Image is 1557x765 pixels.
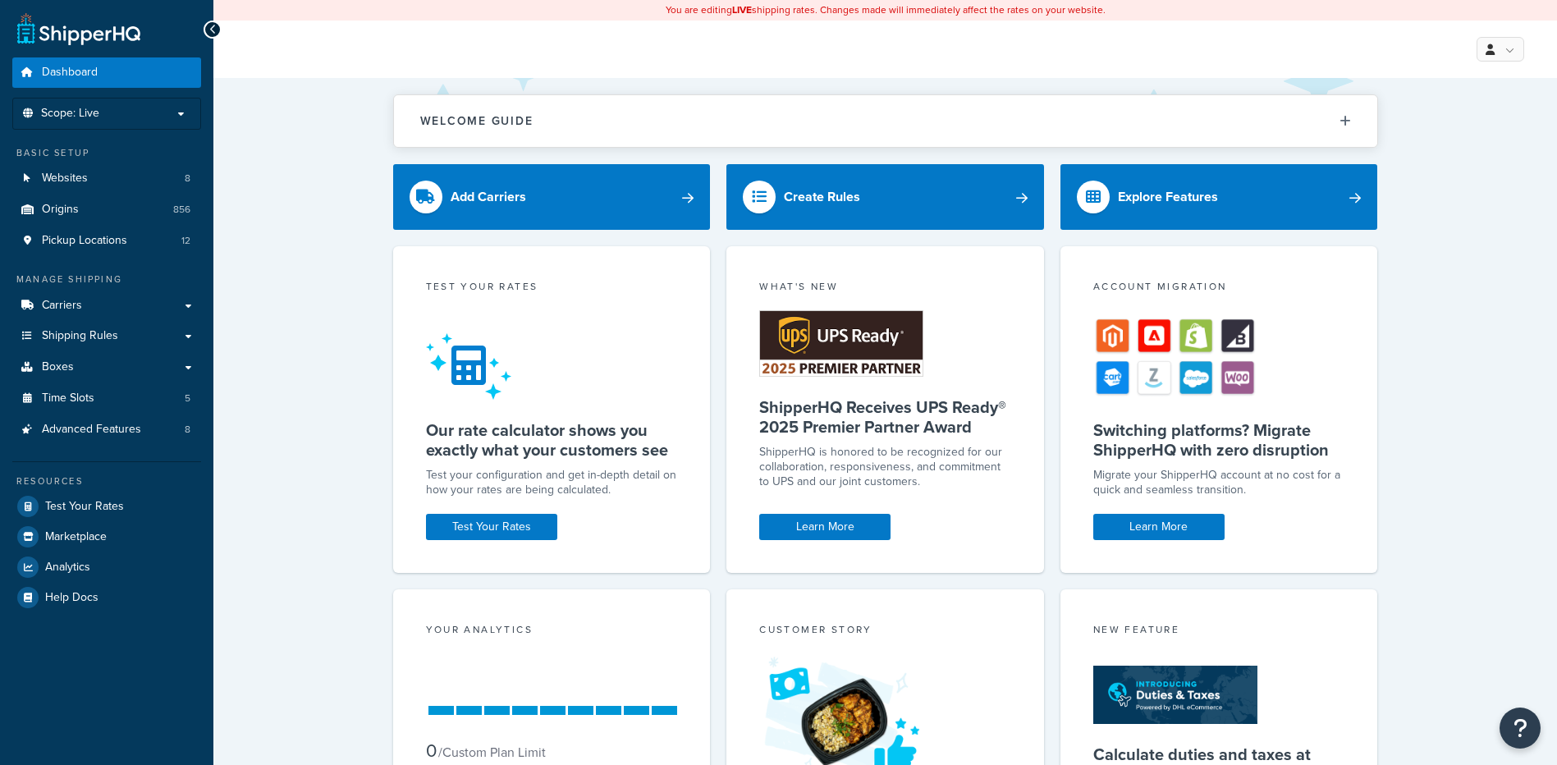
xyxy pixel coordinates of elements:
span: Carriers [42,299,82,313]
div: New Feature [1093,622,1345,641]
div: Test your configuration and get in-depth detail on how your rates are being calculated. [426,468,678,497]
span: Analytics [45,561,90,575]
span: Shipping Rules [42,329,118,343]
span: Help Docs [45,591,98,605]
a: Explore Features [1060,164,1378,230]
span: Scope: Live [41,107,99,121]
span: Websites [42,172,88,186]
h5: ShipperHQ Receives UPS Ready® 2025 Premier Partner Award [759,397,1011,437]
a: Time Slots5 [12,383,201,414]
a: Create Rules [726,164,1044,230]
a: Origins856 [12,195,201,225]
h5: Our rate calculator shows you exactly what your customers see [426,420,678,460]
a: Marketplace [12,522,201,552]
a: Shipping Rules [12,321,201,351]
a: Carriers [12,291,201,321]
div: Your Analytics [426,622,678,641]
li: Pickup Locations [12,226,201,256]
span: Time Slots [42,392,94,405]
span: 8 [185,172,190,186]
li: Origins [12,195,201,225]
div: What's New [759,279,1011,298]
a: Websites8 [12,163,201,194]
span: 12 [181,234,190,248]
li: Websites [12,163,201,194]
a: Analytics [12,552,201,582]
span: 8 [185,423,190,437]
a: Advanced Features8 [12,415,201,445]
span: 5 [185,392,190,405]
span: Origins [42,203,79,217]
div: Basic Setup [12,146,201,160]
span: Marketplace [45,530,107,544]
span: 856 [173,203,190,217]
h5: Switching platforms? Migrate ShipperHQ with zero disruption [1093,420,1345,460]
button: Welcome Guide [394,95,1377,147]
div: Manage Shipping [12,273,201,286]
b: LIVE [732,2,752,17]
a: Add Carriers [393,164,711,230]
h2: Welcome Guide [420,115,534,127]
div: Explore Features [1118,186,1218,208]
small: / Custom Plan Limit [438,743,546,762]
span: Pickup Locations [42,234,127,248]
a: Dashboard [12,57,201,88]
span: Boxes [42,360,74,374]
span: Advanced Features [42,423,141,437]
a: Help Docs [12,583,201,612]
a: Pickup Locations12 [12,226,201,256]
div: Resources [12,474,201,488]
a: Learn More [1093,514,1225,540]
span: 0 [426,737,437,764]
div: Account Migration [1093,279,1345,298]
a: Boxes [12,352,201,382]
button: Open Resource Center [1500,708,1541,749]
li: Time Slots [12,383,201,414]
div: Migrate your ShipperHQ account at no cost for a quick and seamless transition. [1093,468,1345,497]
div: Customer Story [759,622,1011,641]
span: Dashboard [42,66,98,80]
a: Test Your Rates [426,514,557,540]
a: Test Your Rates [12,492,201,521]
a: Learn More [759,514,891,540]
div: Test your rates [426,279,678,298]
div: Add Carriers [451,186,526,208]
li: Advanced Features [12,415,201,445]
div: Create Rules [784,186,860,208]
p: ShipperHQ is honored to be recognized for our collaboration, responsiveness, and commitment to UP... [759,445,1011,489]
span: Test Your Rates [45,500,124,514]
